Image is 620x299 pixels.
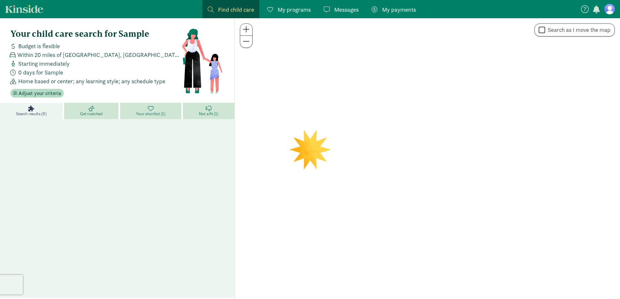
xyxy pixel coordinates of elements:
[278,5,311,14] span: My programs
[17,50,181,59] span: Within 20 miles of [GEOGRAPHIC_DATA], [GEOGRAPHIC_DATA] 04268
[10,89,64,98] button: Adjust your criteria
[334,5,359,14] span: Messages
[136,111,165,116] span: Your shortlist (1)
[218,5,254,14] span: Find child care
[80,111,103,116] span: Get matched
[545,26,611,34] label: Search as I move the map
[120,103,183,119] a: Your shortlist (1)
[18,59,70,68] span: Starting immediately
[10,29,181,39] h4: Your child care search for Sample
[18,42,60,50] span: Budget is flexible
[18,77,165,86] span: Home based or center; any learning style; any schedule type
[16,111,46,116] span: Search results (0)
[199,111,218,116] span: Not a fit (1)
[183,103,234,119] a: Not a fit (1)
[19,89,61,97] span: Adjust your criteria
[64,103,120,119] a: Get matched
[5,5,43,13] a: Kinside
[18,68,63,77] span: 0 days for Sample
[382,5,416,14] span: My payments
